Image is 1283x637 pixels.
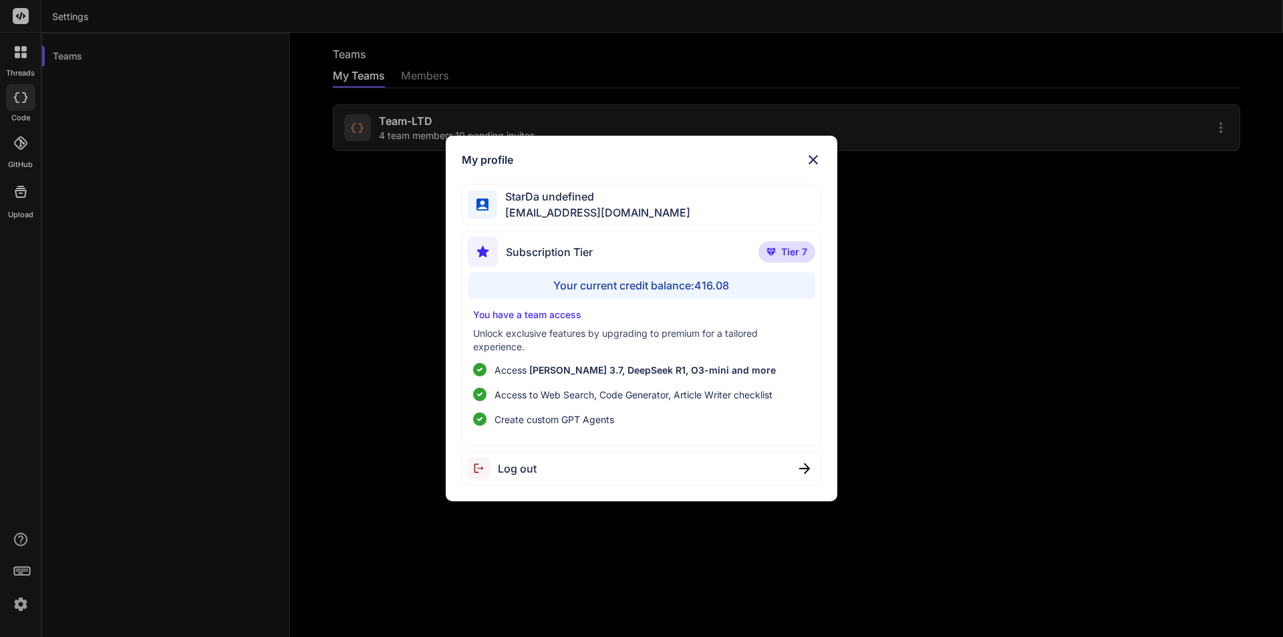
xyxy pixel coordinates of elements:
span: [PERSON_NAME] 3.7, DeepSeek R1, O3-mini and more [529,364,776,376]
span: StarDa undefined [497,188,690,205]
img: subscription [468,237,498,267]
span: Create custom GPT Agents [494,412,614,426]
div: Your current credit balance: 416.08 [468,272,816,299]
h1: My profile [462,152,513,168]
p: Unlock exclusive features by upgrading to premium for a tailored experience. [473,327,811,354]
img: profile [476,199,489,211]
img: close [799,463,810,474]
span: [EMAIL_ADDRESS][DOMAIN_NAME] [497,205,690,221]
span: Tier 7 [781,245,807,259]
img: logout [468,457,498,479]
img: checklist [473,388,486,401]
img: close [805,152,821,168]
span: Subscription Tier [506,244,593,260]
span: Access to Web Search, Code Generator, Article Writer checklist [494,388,772,402]
p: Access [494,363,776,377]
p: You have a team access [473,308,811,322]
img: checklist [473,363,486,376]
img: checklist [473,412,486,426]
span: Log out [498,461,537,477]
img: premium [766,248,776,256]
